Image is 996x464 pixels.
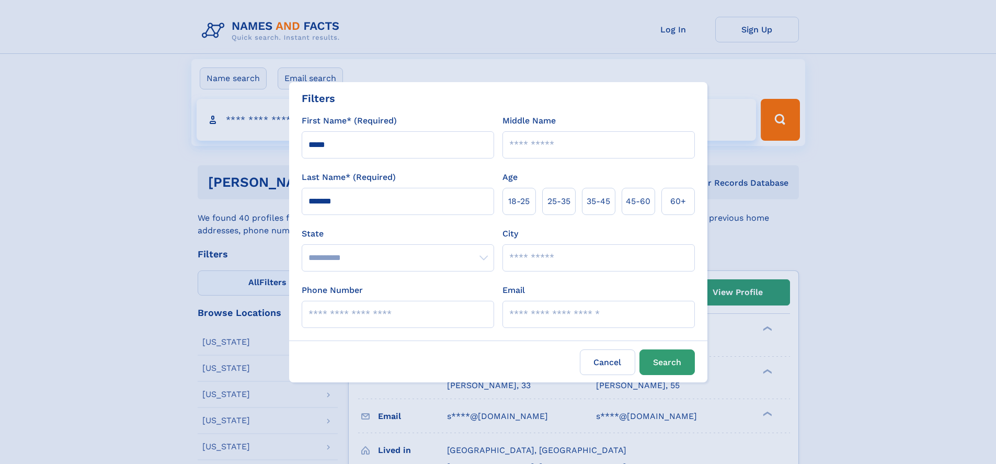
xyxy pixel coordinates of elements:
[502,284,525,297] label: Email
[587,195,610,208] span: 35‑45
[302,115,397,127] label: First Name* (Required)
[639,349,695,375] button: Search
[580,349,635,375] label: Cancel
[670,195,686,208] span: 60+
[502,171,518,184] label: Age
[302,171,396,184] label: Last Name* (Required)
[626,195,650,208] span: 45‑60
[302,284,363,297] label: Phone Number
[547,195,570,208] span: 25‑35
[502,228,518,240] label: City
[502,115,556,127] label: Middle Name
[302,228,494,240] label: State
[508,195,530,208] span: 18‑25
[302,90,335,106] div: Filters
